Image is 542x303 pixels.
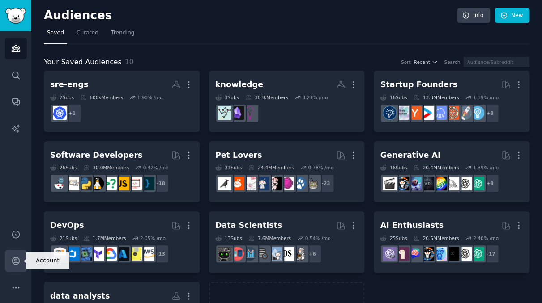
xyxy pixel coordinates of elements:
[90,177,104,190] img: linux
[53,177,67,190] img: reactjs
[413,235,459,241] div: 20.6M Members
[141,247,154,261] img: aws
[215,235,242,241] div: 13 Sub s
[480,174,499,193] div: + 8
[143,164,168,171] div: 0.42 % /mo
[470,106,484,120] img: Entrepreneur
[383,247,397,261] img: ChatGPTPro
[125,58,134,66] span: 10
[115,247,129,261] img: AZURE
[408,247,422,261] img: ChatGPTPromptGenius
[128,177,142,190] img: webdev
[316,174,334,193] div: + 23
[209,71,365,132] a: knowledge3Subs303kMembers3.21% /moPersonalKnowledgeMgmtObsidianMDPKMS
[137,94,162,101] div: 1.90 % /mo
[44,71,200,132] a: sre-engs2Subs600kMembers1.90% /mo+1kubernetes
[50,235,77,241] div: 21 Sub s
[245,94,288,101] div: 303k Members
[65,247,79,261] img: azuredevops
[215,164,242,171] div: 31 Sub s
[308,164,333,171] div: 0.78 % /mo
[473,164,499,171] div: 1.39 % /mo
[380,150,440,161] div: Generative AI
[141,177,154,190] img: programming
[414,59,438,65] button: Recent
[50,150,142,161] div: Software Developers
[401,59,411,65] div: Sort
[50,94,74,101] div: 2 Sub s
[248,235,291,241] div: 7.6M Members
[305,177,319,190] img: cats
[44,141,200,202] a: Software Developers26Subs30.0MMembers0.42% /mo+18programmingwebdevjavascriptcscareerquestionslinu...
[293,247,307,261] img: MachineLearning
[374,141,529,202] a: Generative AI16Subs20.4MMembers1.39% /mo+8ChatGPTOpenAImidjourneyGPT3weirddalleStableDiffusionaiA...
[408,177,422,190] img: StableDiffusion
[445,247,459,261] img: ArtificialInteligence
[44,8,457,23] h2: Audiences
[255,177,269,190] img: dogswithjobs
[218,247,231,261] img: data
[218,106,231,120] img: PKMS
[5,8,26,24] img: GummySearch logo
[480,244,499,263] div: + 17
[374,211,529,273] a: AI Enthusiasts25Subs20.6MMembers2.40% /mo+17ChatGPTOpenAIArtificialInteligenceartificialaiArtChat...
[50,164,77,171] div: 26 Sub s
[473,235,499,241] div: 2.40 % /mo
[255,247,269,261] img: dataengineering
[53,247,67,261] img: AWS_Certified_Experts
[103,177,117,190] img: cscareerquestions
[230,247,244,261] img: datasets
[65,177,79,190] img: learnpython
[44,26,67,44] a: Saved
[209,211,365,273] a: Data Scientists13Subs7.6MMembers0.54% /mo+6MachineLearningdatasciencestatisticsdataengineeringana...
[444,59,460,65] div: Search
[50,220,84,231] div: DevOps
[209,141,365,202] a: Pet Lovers31Subs24.4MMembers0.78% /mo+23catsdogsAquariumsparrotsdogswithjobsRATSBeardedDragonsbir...
[218,177,231,190] img: birding
[293,177,307,190] img: dogs
[433,247,447,261] img: artificial
[458,247,472,261] img: OpenAI
[215,79,263,90] div: knowledge
[78,247,92,261] img: computing
[420,247,434,261] img: aiArt
[445,177,459,190] img: midjourney
[457,8,490,23] a: Info
[458,106,472,120] img: startups
[470,247,484,261] img: ChatGPT
[108,26,137,44] a: Trending
[280,177,294,190] img: Aquariums
[103,247,117,261] img: googlecloud
[303,244,322,263] div: + 6
[383,177,397,190] img: aivideo
[380,164,407,171] div: 16 Sub s
[77,29,98,37] span: Curated
[44,211,200,273] a: DevOps21Subs1.7MMembers2.05% /mo+13awsExperiencedDevsAZUREgooglecloudTerraformcomputingazuredevop...
[302,94,328,101] div: 3.21 % /mo
[83,164,129,171] div: 30.0M Members
[470,177,484,190] img: ChatGPT
[73,26,102,44] a: Curated
[433,106,447,120] img: SaaS
[115,177,129,190] img: javascript
[150,244,169,263] div: + 13
[50,290,110,302] div: data analysts
[413,94,459,101] div: 13.8M Members
[230,106,244,120] img: ObsidianMD
[458,177,472,190] img: OpenAI
[380,220,443,231] div: AI Enthusiasts
[83,235,126,241] div: 1.7M Members
[268,247,282,261] img: statistics
[243,106,256,120] img: PersonalKnowledgeMgmt
[480,104,499,122] div: + 8
[140,235,166,241] div: 2.05 % /mo
[215,94,239,101] div: 3 Sub s
[420,106,434,120] img: startup
[63,104,81,122] div: + 1
[53,106,67,120] img: kubernetes
[433,177,447,190] img: GPT3
[463,57,529,67] input: Audience/Subreddit
[150,174,169,193] div: + 18
[215,220,282,231] div: Data Scientists
[50,79,88,90] div: sre-engs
